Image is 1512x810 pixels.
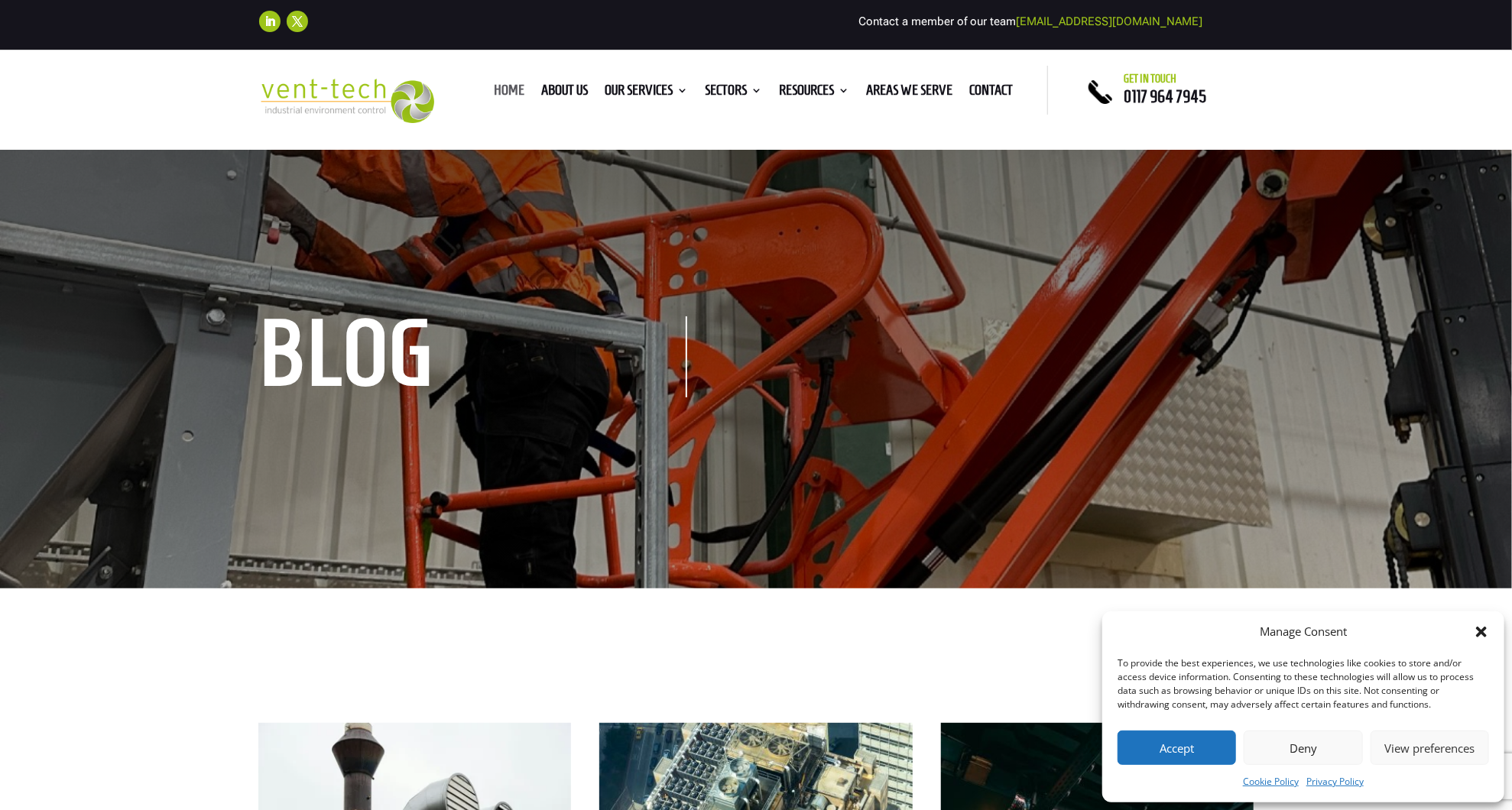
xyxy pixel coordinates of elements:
a: Privacy Policy [1306,773,1364,791]
a: Our Services [605,85,688,102]
a: About us [541,85,588,102]
a: Follow on X [287,11,308,32]
div: Close dialog [1474,624,1489,640]
button: Deny [1244,731,1362,765]
span: Get in touch [1124,73,1176,85]
a: Sectors [705,85,762,102]
a: Follow on LinkedIn [259,11,281,32]
a: Contact [969,85,1013,102]
h1: Blog [259,316,687,397]
a: [EMAIL_ADDRESS][DOMAIN_NAME] [1016,15,1202,28]
a: 0117 964 7945 [1124,87,1206,105]
span: Contact a member of our team [858,15,1202,28]
a: Home [494,85,524,102]
div: Manage Consent [1260,623,1347,641]
div: To provide the best experiences, we use technologies like cookies to store and/or access device i... [1118,656,1488,711]
button: View preferences [1371,731,1489,765]
button: Accept [1118,731,1236,765]
img: 2023-09-27T08_35_16.549ZVENT-TECH---Clear-background [259,79,434,124]
a: Cookie Policy [1243,773,1299,791]
a: Areas We Serve [866,85,952,102]
a: Resources [779,85,849,102]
